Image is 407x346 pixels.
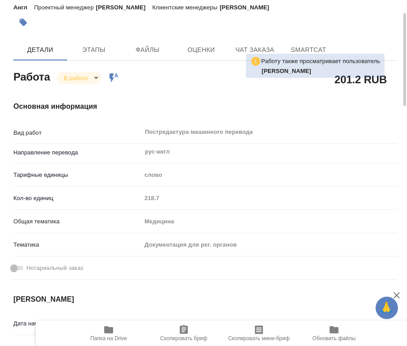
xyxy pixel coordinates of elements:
button: 🙏 [376,297,398,319]
h2: Работа [13,68,50,84]
h4: Основная информация [13,101,397,112]
p: Клиентские менеджеры [153,4,220,11]
p: Тарифные единицы [13,171,141,179]
button: Добавить тэг [13,13,33,32]
span: Оценки [180,44,223,56]
span: 🙏 [379,299,394,317]
p: Тематика [13,240,141,249]
b: [PERSON_NAME] [262,68,311,74]
button: Скопировать мини-бриф [221,321,297,346]
div: Медицина [141,214,397,229]
span: Обновить файлы [313,335,356,342]
span: Папка на Drive [90,335,127,342]
p: Дата начала работ [13,319,141,328]
span: Скопировать бриф [160,335,207,342]
p: Направление перевода [13,148,141,157]
p: Работу также просматривает пользователь [261,57,380,66]
p: Проектный менеджер [34,4,96,11]
span: SmartCat [287,44,330,56]
p: Атминис Кристина [262,67,380,76]
div: слово [141,167,397,183]
p: [PERSON_NAME] [96,4,153,11]
span: Этапы [72,44,115,56]
button: В работе [61,74,91,82]
p: [PERSON_NAME] [220,4,276,11]
input: Пустое поле [141,192,397,205]
p: Вид работ [13,128,141,137]
p: Общая тематика [13,217,141,226]
input: Пустое поле [141,317,220,330]
h2: 201.2 RUB [335,72,387,87]
button: Скопировать бриф [146,321,221,346]
p: Кол-во единиц [13,194,141,203]
span: Чат заказа [233,44,276,56]
span: Детали [19,44,62,56]
button: Папка на Drive [71,321,146,346]
div: Документация для рег. органов [141,237,397,252]
span: Скопировать мини-бриф [228,335,289,342]
span: Нотариальный заказ [26,264,83,273]
h4: [PERSON_NAME] [13,294,397,305]
span: Файлы [126,44,169,56]
div: В работе [57,72,102,84]
button: Обновить файлы [297,321,372,346]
